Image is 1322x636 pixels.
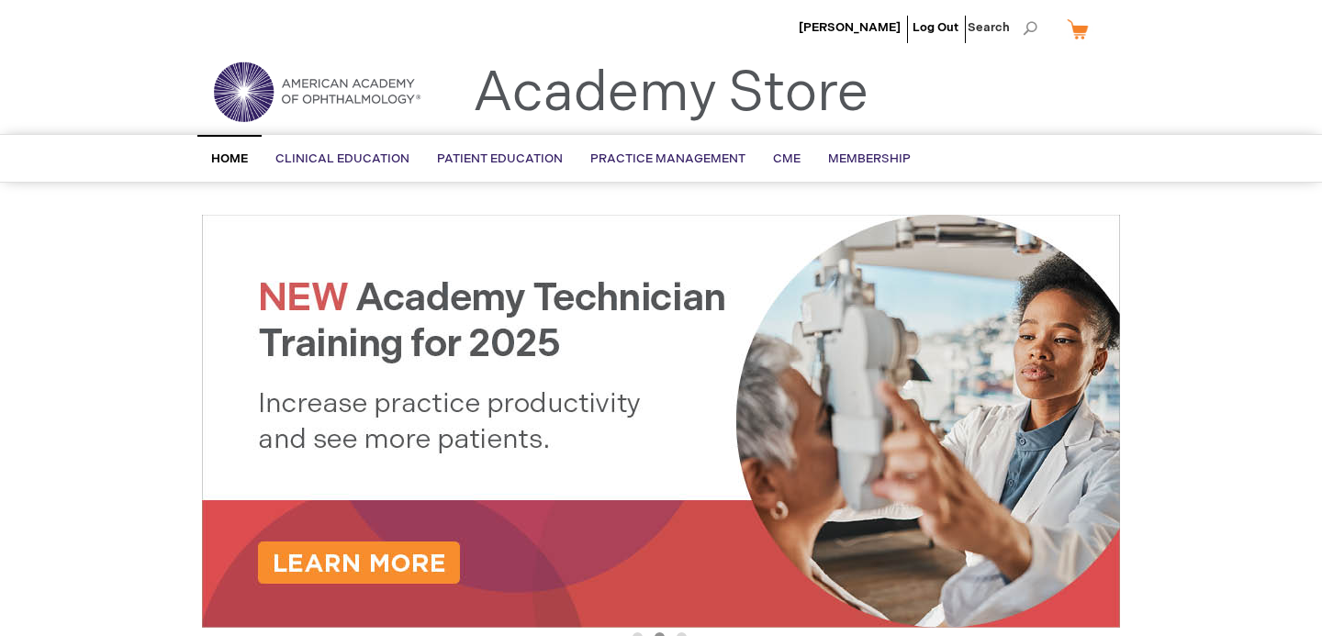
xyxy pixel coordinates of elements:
[968,9,1037,46] span: Search
[913,20,958,35] a: Log Out
[437,151,563,166] span: Patient Education
[590,151,745,166] span: Practice Management
[211,151,248,166] span: Home
[828,151,911,166] span: Membership
[473,61,868,127] a: Academy Store
[275,151,409,166] span: Clinical Education
[799,20,901,35] a: [PERSON_NAME]
[773,151,801,166] span: CME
